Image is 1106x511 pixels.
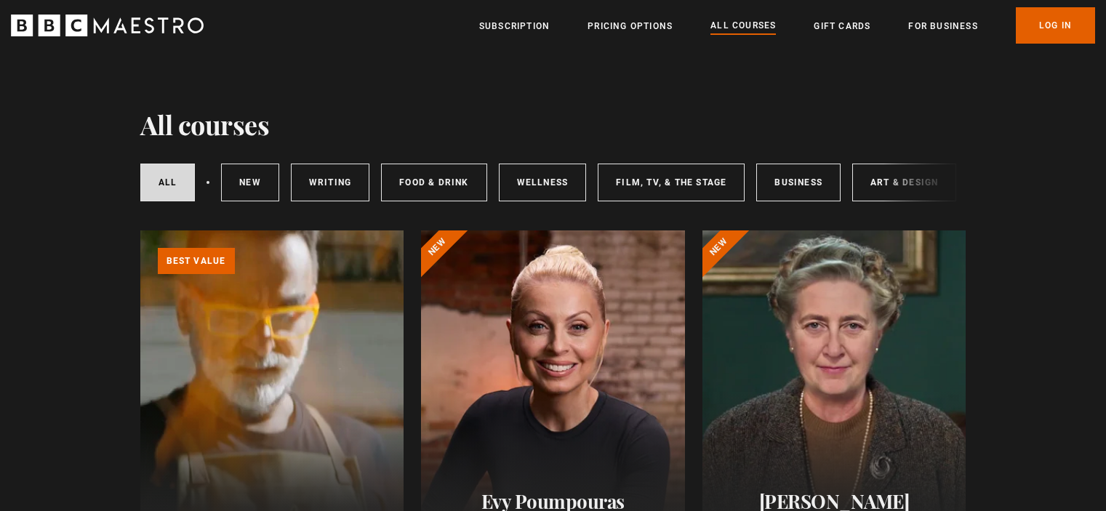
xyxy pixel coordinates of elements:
[588,19,673,33] a: Pricing Options
[479,7,1095,44] nav: Primary
[710,18,776,34] a: All Courses
[756,164,841,201] a: Business
[499,164,587,201] a: Wellness
[291,164,369,201] a: Writing
[140,164,196,201] a: All
[1016,7,1095,44] a: Log In
[852,164,956,201] a: Art & Design
[381,164,486,201] a: Food & Drink
[814,19,870,33] a: Gift Cards
[598,164,745,201] a: Film, TV, & The Stage
[479,19,550,33] a: Subscription
[908,19,977,33] a: For business
[11,15,204,36] svg: BBC Maestro
[158,248,235,274] p: Best value
[221,164,279,201] a: New
[140,109,270,140] h1: All courses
